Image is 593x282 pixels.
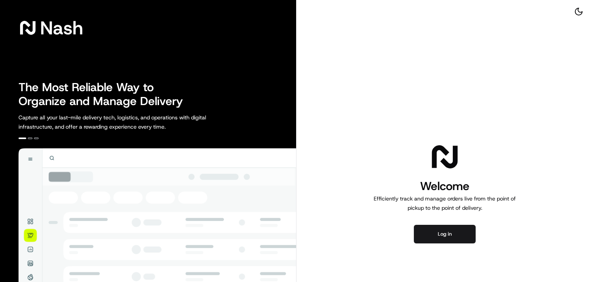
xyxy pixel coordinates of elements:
[371,194,519,212] p: Efficiently track and manage orders live from the point of pickup to the point of delivery.
[371,178,519,194] h1: Welcome
[19,80,191,108] h2: The Most Reliable Way to Organize and Manage Delivery
[414,225,476,243] button: Log in
[19,113,241,131] p: Capture all your last-mile delivery tech, logistics, and operations with digital infrastructure, ...
[40,20,83,36] span: Nash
